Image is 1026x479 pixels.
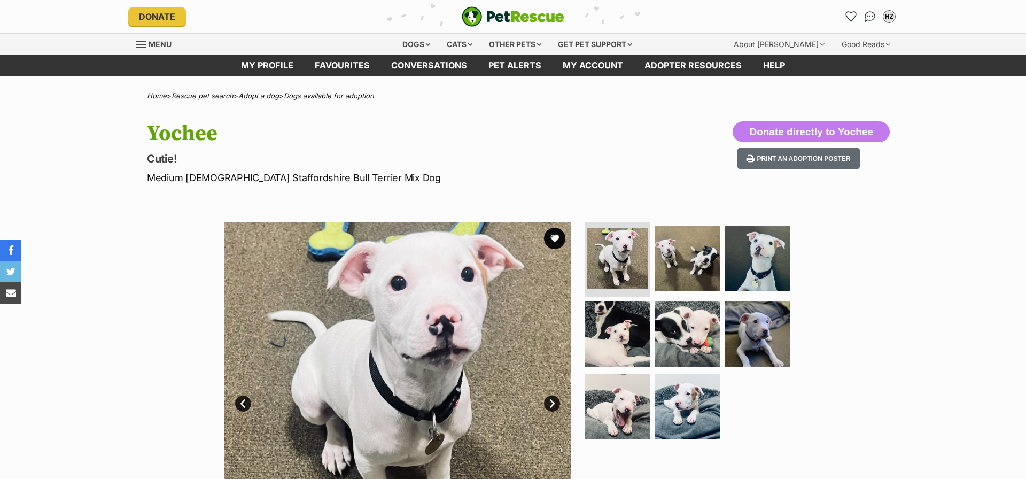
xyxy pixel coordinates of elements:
[726,34,832,55] div: About [PERSON_NAME]
[544,396,560,412] a: Next
[120,92,906,100] div: > > >
[544,228,565,249] button: favourite
[834,34,898,55] div: Good Reads
[230,55,304,76] a: My profile
[149,40,172,49] span: Menu
[585,374,650,439] img: Photo of Yochee
[147,91,167,100] a: Home
[842,8,859,25] a: Favourites
[395,34,438,55] div: Dogs
[147,121,599,146] h1: Yochee
[136,34,179,53] a: Menu
[881,8,898,25] button: My account
[147,171,599,185] p: Medium [DEMOGRAPHIC_DATA] Staffordshire Bull Terrier Mix Dog
[550,34,640,55] div: Get pet support
[172,91,234,100] a: Rescue pet search
[587,228,648,289] img: Photo of Yochee
[725,226,790,291] img: Photo of Yochee
[552,55,634,76] a: My account
[884,11,895,22] div: HZ
[861,8,879,25] a: Conversations
[752,55,796,76] a: Help
[655,374,720,439] img: Photo of Yochee
[634,55,752,76] a: Adopter resources
[733,121,890,143] button: Donate directly to Yochee
[478,55,552,76] a: Pet alerts
[481,34,549,55] div: Other pets
[462,6,564,27] a: PetRescue
[842,8,898,25] ul: Account quick links
[380,55,478,76] a: conversations
[235,396,251,412] a: Prev
[655,301,720,367] img: Photo of Yochee
[147,151,599,166] p: Cutie!
[585,301,650,367] img: Photo of Yochee
[284,91,374,100] a: Dogs available for adoption
[238,91,279,100] a: Adopt a dog
[128,7,186,26] a: Donate
[462,6,564,27] img: logo-e224e6f780fb5917bec1dbf3a21bbac754714ae5b6737aabdf751b685950b380.svg
[304,55,380,76] a: Favourites
[655,226,720,291] img: Photo of Yochee
[737,148,860,169] button: Print an adoption poster
[439,34,480,55] div: Cats
[865,11,876,22] img: chat-41dd97257d64d25036548639549fe6c8038ab92f7586957e7f3b1b290dea8141.svg
[725,301,790,367] img: Photo of Yochee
